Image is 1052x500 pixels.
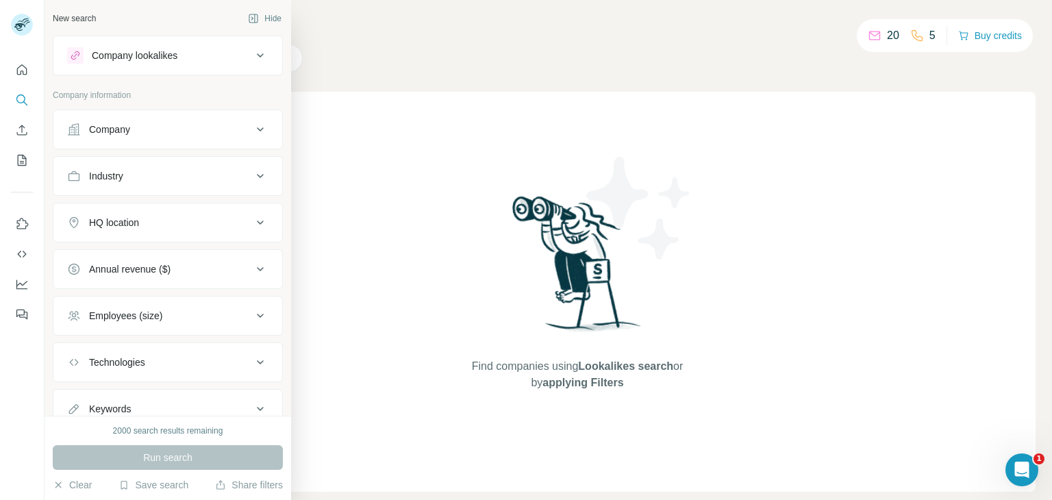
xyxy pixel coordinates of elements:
div: Company lookalikes [92,49,177,62]
button: My lists [11,148,33,173]
span: 1 [1034,453,1044,464]
button: Company [53,113,282,146]
button: Technologies [53,346,282,379]
div: New search [53,12,96,25]
h4: Search [119,16,1036,36]
button: Enrich CSV [11,118,33,142]
button: Save search [118,478,188,492]
div: Keywords [89,402,131,416]
div: HQ location [89,216,139,229]
iframe: Intercom live chat [1005,453,1038,486]
button: Use Surfe on LinkedIn [11,212,33,236]
div: 2000 search results remaining [113,425,223,437]
span: Find companies using or by [468,358,687,391]
div: Company [89,123,130,136]
button: Company lookalikes [53,39,282,72]
button: Hide [238,8,291,29]
button: Industry [53,160,282,192]
div: Annual revenue ($) [89,262,171,276]
p: 20 [887,27,899,44]
button: Employees (size) [53,299,282,332]
button: Keywords [53,392,282,425]
button: Buy credits [958,26,1022,45]
button: Search [11,88,33,112]
img: Surfe Illustration - Woman searching with binoculars [506,192,649,345]
button: Share filters [215,478,283,492]
span: Lookalikes search [578,360,673,372]
p: Company information [53,89,283,101]
button: Quick start [11,58,33,82]
p: 5 [929,27,936,44]
button: Use Surfe API [11,242,33,266]
button: Feedback [11,302,33,327]
div: Employees (size) [89,309,162,323]
button: Clear [53,478,92,492]
span: applying Filters [542,377,623,388]
img: Surfe Illustration - Stars [577,147,701,270]
button: Annual revenue ($) [53,253,282,286]
button: Dashboard [11,272,33,297]
div: Technologies [89,355,145,369]
div: Industry [89,169,123,183]
button: HQ location [53,206,282,239]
